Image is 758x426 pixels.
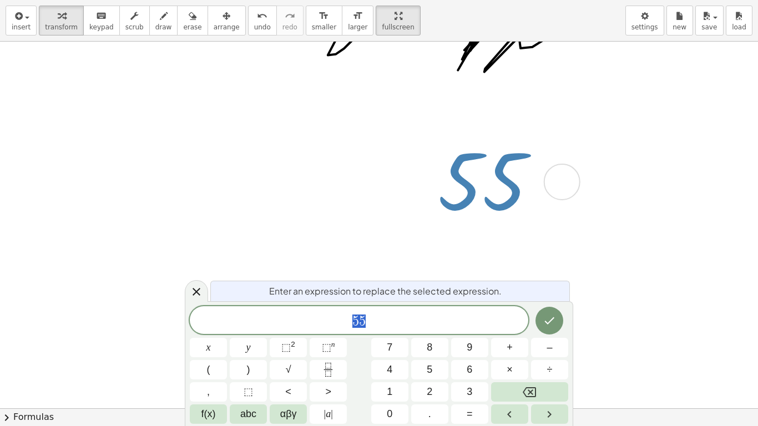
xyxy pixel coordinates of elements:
[270,360,307,379] button: Square root
[427,362,432,377] span: 5
[451,360,488,379] button: 6
[270,382,307,402] button: Less than
[701,23,717,31] span: save
[631,23,658,31] span: settings
[467,340,472,355] span: 9
[119,6,150,35] button: scrub
[387,362,392,377] span: 4
[45,23,78,31] span: transform
[306,6,342,35] button: format_sizesmaller
[230,360,267,379] button: )
[467,384,472,399] span: 3
[247,362,250,377] span: )
[371,404,408,424] button: 0
[382,23,414,31] span: fullscreen
[207,362,210,377] span: (
[286,362,291,377] span: √
[507,340,513,355] span: +
[89,23,114,31] span: keypad
[39,6,84,35] button: transform
[240,407,256,422] span: abc
[230,338,267,357] button: y
[246,340,251,355] span: y
[282,23,297,31] span: redo
[285,9,295,23] i: redo
[547,340,552,355] span: –
[270,404,307,424] button: Greek alphabet
[96,9,107,23] i: keyboard
[190,338,227,357] button: x
[359,315,366,328] span: 5
[155,23,172,31] span: draw
[310,382,347,402] button: Greater than
[207,384,210,399] span: ,
[291,340,295,348] sup: 2
[491,404,528,424] button: Left arrow
[411,382,448,402] button: 2
[83,6,120,35] button: keyboardkeypad
[371,338,408,357] button: 7
[324,407,333,422] span: a
[371,382,408,402] button: 1
[467,362,472,377] span: 6
[331,408,333,419] span: |
[206,340,211,355] span: x
[281,342,291,353] span: ⬚
[257,9,267,23] i: undo
[310,338,347,357] button: Superscript
[208,6,246,35] button: arrange
[214,23,240,31] span: arrange
[310,360,347,379] button: Fraction
[6,6,37,35] button: insert
[348,23,367,31] span: larger
[467,407,473,422] span: =
[310,404,347,424] button: Absolute value
[352,315,359,328] span: 5
[125,23,144,31] span: scrub
[149,6,178,35] button: draw
[12,23,31,31] span: insert
[342,6,373,35] button: format_sizelarger
[312,23,336,31] span: smaller
[325,384,331,399] span: >
[491,360,528,379] button: Times
[285,384,291,399] span: <
[190,360,227,379] button: (
[376,6,420,35] button: fullscreen
[451,382,488,402] button: 3
[270,338,307,357] button: Squared
[276,6,304,35] button: redoredo
[531,404,568,424] button: Right arrow
[428,407,431,422] span: .
[451,404,488,424] button: Equals
[324,408,326,419] span: |
[531,338,568,357] button: Minus
[319,9,329,23] i: format_size
[322,342,331,353] span: ⬚
[411,338,448,357] button: 8
[177,6,208,35] button: erase
[230,404,267,424] button: Alphabet
[387,407,392,422] span: 0
[190,382,227,402] button: ,
[535,307,563,334] button: Done
[507,362,513,377] span: ×
[695,6,724,35] button: save
[427,340,432,355] span: 8
[190,404,227,424] button: Functions
[531,360,568,379] button: Divide
[625,6,664,35] button: settings
[331,340,335,348] sup: n
[371,360,408,379] button: 4
[269,285,502,298] span: Enter an expression to replace the selected expression.
[387,340,392,355] span: 7
[411,360,448,379] button: 5
[726,6,752,35] button: load
[387,384,392,399] span: 1
[732,23,746,31] span: load
[491,382,568,402] button: Backspace
[673,23,686,31] span: new
[183,23,201,31] span: erase
[666,6,693,35] button: new
[491,338,528,357] button: Plus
